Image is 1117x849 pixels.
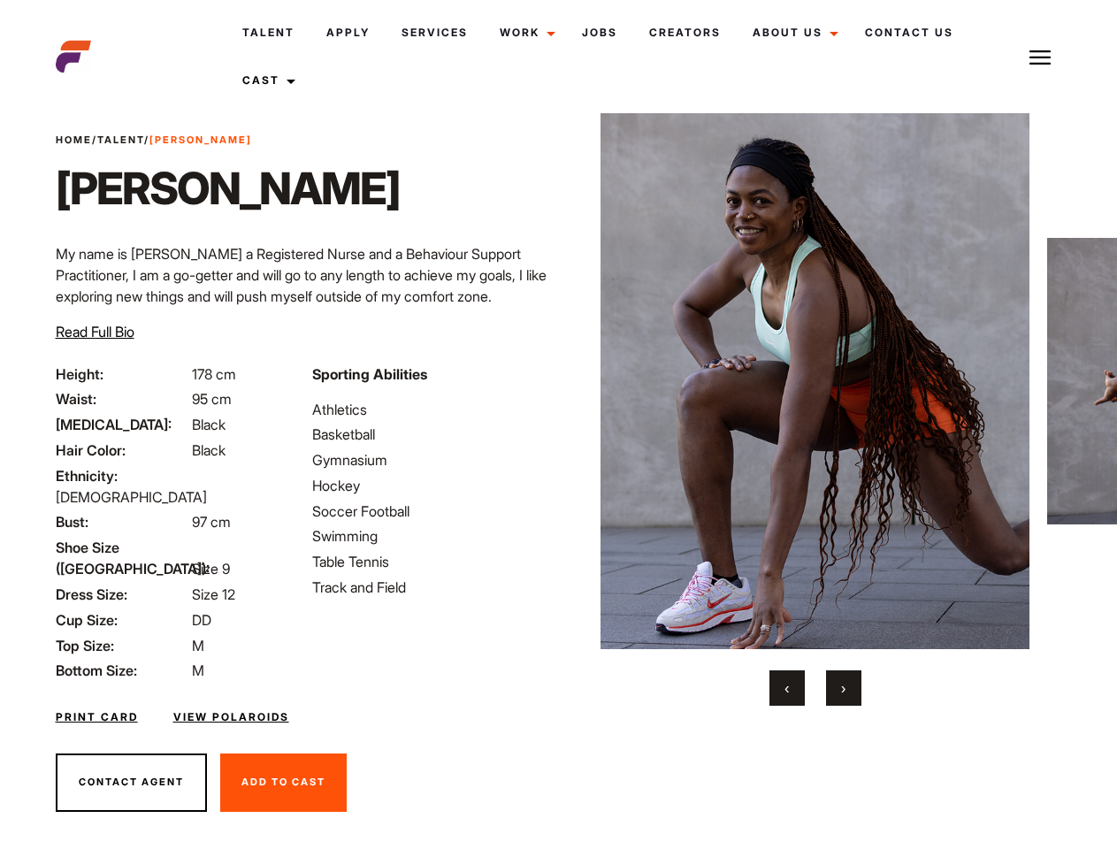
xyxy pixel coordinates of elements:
li: Athletics [312,399,547,420]
a: Apply [310,9,386,57]
a: Jobs [566,9,633,57]
span: Cup Size: [56,609,188,631]
li: Soccer Football [312,501,547,522]
a: Talent [97,134,144,146]
a: Cast [226,57,306,104]
span: Black [192,416,226,433]
a: Creators [633,9,737,57]
a: Talent [226,9,310,57]
span: [DEMOGRAPHIC_DATA] [56,488,207,506]
strong: Sporting Abilities [312,365,427,383]
li: Track and Field [312,577,547,598]
a: About Us [737,9,849,57]
button: Add To Cast [220,753,347,812]
span: / / [56,133,252,148]
span: Hair Color: [56,440,188,461]
span: Bust: [56,511,188,532]
span: 178 cm [192,365,236,383]
span: M [192,637,204,654]
span: Previous [784,679,789,697]
li: Swimming [312,525,547,547]
a: View Polaroids [173,709,289,725]
strong: [PERSON_NAME] [149,134,252,146]
span: DD [192,611,211,629]
a: Print Card [56,709,138,725]
button: Contact Agent [56,753,207,812]
span: My name is [PERSON_NAME] a Registered Nurse and a Behaviour Support Practitioner, I am a go-gette... [56,245,547,305]
a: Work [484,9,566,57]
span: Size 12 [192,585,235,603]
li: Basketball [312,424,547,445]
span: Black [192,441,226,459]
span: Size 9 [192,560,230,577]
img: cropped-aefm-brand-fav-22-square.png [56,39,91,74]
li: Hockey [312,475,547,496]
li: Gymnasium [312,449,547,470]
span: Next [841,679,845,697]
span: Top Size: [56,635,188,656]
li: Table Tennis [312,551,547,572]
span: Shoe Size ([GEOGRAPHIC_DATA]): [56,537,188,579]
span: Bottom Size: [56,660,188,681]
h1: [PERSON_NAME] [56,162,400,215]
img: Burger icon [1029,47,1051,68]
button: Read Full Bio [56,321,134,342]
span: Ethnicity: [56,465,188,486]
a: Home [56,134,92,146]
span: 95 cm [192,390,232,408]
span: Read Full Bio [56,323,134,340]
span: 97 cm [192,513,231,531]
a: Services [386,9,484,57]
a: Contact Us [849,9,969,57]
span: Height: [56,363,188,385]
span: Add To Cast [241,776,325,788]
span: M [192,662,204,679]
span: [MEDICAL_DATA]: [56,414,188,435]
span: Waist: [56,388,188,409]
span: Dress Size: [56,584,188,605]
